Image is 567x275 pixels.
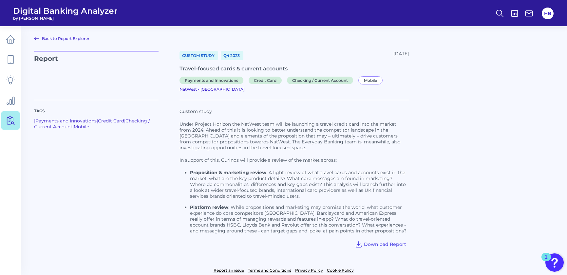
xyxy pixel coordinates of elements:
[13,16,118,21] span: by [PERSON_NAME]
[34,51,159,92] p: Report
[190,204,409,234] li: : While propositions and marketing may promise the world, what customer experience do core compet...
[180,86,245,92] a: NatWest - [GEOGRAPHIC_DATA]
[249,77,282,84] span: Credit Card
[327,266,354,274] a: Cookie Policy
[180,77,243,84] span: Payments and Innovations
[34,108,159,114] p: Tags
[248,266,291,274] a: Terms and Conditions
[287,77,353,84] span: Checking / Current Account
[190,170,409,199] li: : A light review of what travel cards and accounts exist in the market, what are the key product ...
[287,77,356,83] a: Checking / Current Account
[97,118,98,124] span: |
[295,266,323,274] a: Privacy Policy
[34,118,150,130] a: Checking / Current Account
[545,257,548,266] div: 1
[352,239,409,249] button: Download Report
[180,87,245,92] span: NatWest - [GEOGRAPHIC_DATA]
[34,34,89,42] a: Back to Report Explorer
[180,65,409,72] div: Travel-focused cards & current accounts
[249,77,284,83] a: Credit Card
[74,124,89,130] a: Mobile
[13,6,118,16] span: Digital Banking Analyzer
[542,8,554,19] button: HB
[72,124,74,130] span: |
[545,253,564,272] button: Open Resource Center, 1 new notification
[35,118,97,124] a: Payments and Innovations
[180,77,246,83] a: Payments and Innovations
[180,51,218,60] a: Custom Study
[180,108,212,114] span: Custom study
[358,76,383,84] span: Mobile
[214,266,244,274] a: Report an issue
[190,170,266,175] strong: Proposition & marketing review
[180,121,409,151] p: Under Project Horizon the NatWest team will be launching a travel credit card into the market fro...
[34,118,35,124] span: |
[180,157,409,163] p: In support of this, Curinos will provide a review of the market across;
[364,241,406,247] span: Download Report
[358,77,385,83] a: Mobile
[98,118,124,124] a: Credit Card
[190,204,228,210] strong: Platform review
[124,118,125,124] span: |
[393,51,409,60] div: [DATE]
[221,51,243,60] a: Q4 2023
